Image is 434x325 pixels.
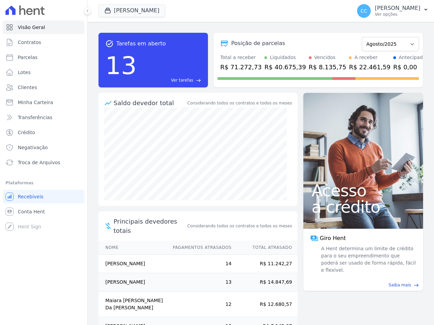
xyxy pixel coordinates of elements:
a: Contratos [3,36,84,49]
div: R$ 40.675,39 [264,62,306,72]
span: Clientes [18,84,37,91]
span: Conta Hent [18,208,45,215]
td: 12 [166,292,232,317]
a: Minha Carteira [3,96,84,109]
div: Considerando todos os contratos e todos os meses [187,100,292,106]
div: R$ 0,00 [393,62,426,72]
a: Visão Geral [3,20,84,34]
p: [PERSON_NAME] [375,5,420,12]
div: R$ 8.135,75 [309,62,346,72]
button: [PERSON_NAME] [98,4,165,17]
span: Recebíveis [18,193,43,200]
a: Parcelas [3,51,84,64]
span: Principais devedores totais [114,217,186,235]
a: Saiba mais east [307,282,419,288]
a: Troca de Arquivos [3,156,84,169]
div: 13 [105,48,137,83]
a: Clientes [3,81,84,94]
span: Lotes [18,69,31,76]
span: Contratos [18,39,41,46]
td: [PERSON_NAME] [98,255,166,273]
div: Vencidos [314,54,336,61]
a: Transferências [3,111,84,124]
div: R$ 22.461,59 [349,62,390,72]
span: A Hent determina um limite de crédito para o seu empreendimento que poderá ser usado de forma ráp... [320,245,416,274]
td: R$ 12.680,57 [232,292,298,317]
span: CC [360,9,367,13]
span: Negativação [18,144,48,151]
button: CC [PERSON_NAME] Ver opções [352,1,434,20]
td: 14 [166,255,232,273]
span: Considerando todos os contratos e todos os meses [187,223,292,229]
span: Acesso [312,182,415,199]
th: Nome [98,241,166,255]
a: Conta Hent [3,205,84,218]
span: Troca de Arquivos [18,159,60,166]
span: Ver tarefas [171,77,193,83]
td: Maiara [PERSON_NAME] Da [PERSON_NAME] [98,292,166,317]
div: A receber [354,54,378,61]
td: R$ 11.242,27 [232,255,298,273]
div: R$ 71.272,73 [220,62,262,72]
td: R$ 14.847,69 [232,273,298,292]
span: east [196,78,201,83]
span: east [414,283,419,288]
span: Tarefas em aberto [116,40,166,48]
span: Parcelas [18,54,38,61]
span: Saiba mais [389,282,411,288]
td: [PERSON_NAME] [98,273,166,292]
td: 13 [166,273,232,292]
div: Liquidados [270,54,296,61]
span: Giro Hent [320,234,346,242]
a: Lotes [3,66,84,79]
a: Ver tarefas east [140,77,201,83]
div: Total a receber [220,54,262,61]
span: Minha Carteira [18,99,53,106]
div: Saldo devedor total [114,98,186,108]
div: Plataformas [5,179,82,187]
span: Transferências [18,114,52,121]
p: Ver opções [375,12,420,17]
th: Pagamentos Atrasados [166,241,232,255]
a: Recebíveis [3,190,84,203]
a: Crédito [3,126,84,139]
span: Visão Geral [18,24,45,31]
span: Crédito [18,129,35,136]
span: task_alt [105,40,114,48]
th: Total Atrasado [232,241,298,255]
div: Posição de parcelas [231,39,285,47]
a: Negativação [3,141,84,154]
span: a crédito [312,199,415,215]
div: Antecipado [399,54,426,61]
